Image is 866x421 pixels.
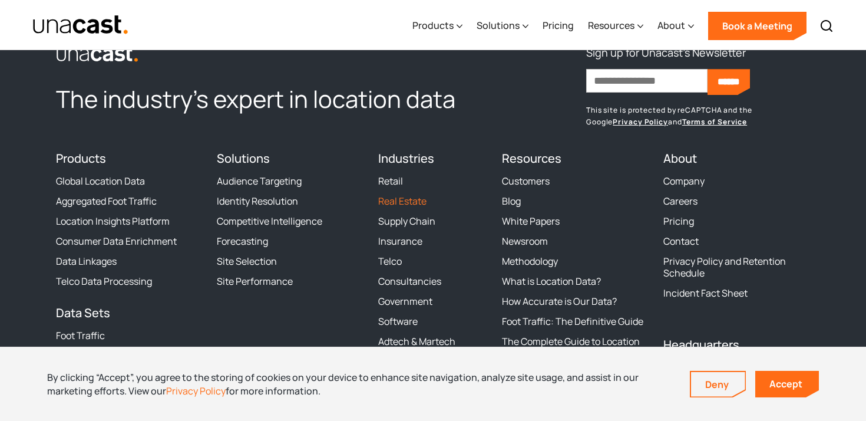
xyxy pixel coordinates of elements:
a: Software [378,315,418,327]
a: Audience Targeting [217,175,302,187]
a: Aggregated Foot Traffic [56,195,157,207]
a: Contact [663,235,699,247]
a: home [32,15,128,35]
a: Solutions [217,150,270,166]
a: Company [663,175,705,187]
a: Blog [502,195,521,207]
h4: Data Sets [56,306,203,320]
a: Supply Chain [378,215,435,227]
a: Global Location Data [56,175,145,187]
a: What is Location Data? [502,275,601,287]
a: White Papers [502,215,560,227]
a: Insurance [378,235,422,247]
a: Retail [378,175,403,187]
a: Telco Data Processing [56,275,152,287]
div: Resources [588,18,634,32]
a: Real Estate [378,195,427,207]
a: Consultancies [378,275,441,287]
a: Consumer Data Enrichment [56,235,177,247]
h4: Resources [502,152,649,166]
div: Products [412,2,462,50]
div: About [657,18,685,32]
h2: The industry’s expert in location data [56,84,488,114]
a: Accept [755,371,819,397]
a: Data Linkages [56,255,117,267]
div: Resources [588,2,643,50]
img: Unacast logo [56,45,138,63]
a: Methodology [502,255,558,267]
a: Location Insights Platform [56,215,170,227]
a: Privacy Policy [613,117,668,127]
a: Government [378,295,432,307]
a: Privacy Policy [166,384,226,397]
a: Terms of Service [682,117,747,127]
a: Careers [663,195,698,207]
a: Deny [691,372,745,397]
a: Competitive Intelligence [217,215,322,227]
a: Foot Traffic: The Definitive Guide [502,315,643,327]
a: Privacy Policy and Retention Schedule [663,255,810,279]
a: Site Selection [217,255,277,267]
h4: Headquarters [663,338,810,352]
p: This site is protected by reCAPTCHA and the Google and [586,104,810,128]
div: About [657,2,694,50]
img: Unacast text logo [32,15,128,35]
a: Forecasting [217,235,268,247]
div: Solutions [477,18,520,32]
a: Site Performance [217,275,293,287]
a: Pricing [663,215,694,227]
h4: About [663,152,810,166]
a: Incident Fact Sheet [663,287,748,299]
h3: Sign up for Unacast's Newsletter [586,43,746,62]
a: Telco [378,255,402,267]
a: Identity Resolution [217,195,298,207]
div: Products [412,18,454,32]
a: How Accurate is Our Data? [502,295,617,307]
h4: Industries [378,152,488,166]
a: Pricing [543,2,574,50]
a: Newsroom [502,235,548,247]
a: Customers [502,175,550,187]
a: Products [56,150,106,166]
a: link to the homepage [56,43,488,62]
a: Foot Traffic [56,330,105,341]
a: Adtech & Martech [378,336,455,347]
div: By clicking “Accept”, you agree to the storing of cookies on your device to enhance site navigati... [47,371,672,397]
a: Book a Meeting [708,12,806,40]
img: Search icon [819,19,834,33]
a: The Complete Guide to Location Intelligence for Business [502,336,649,359]
div: Solutions [477,2,528,50]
